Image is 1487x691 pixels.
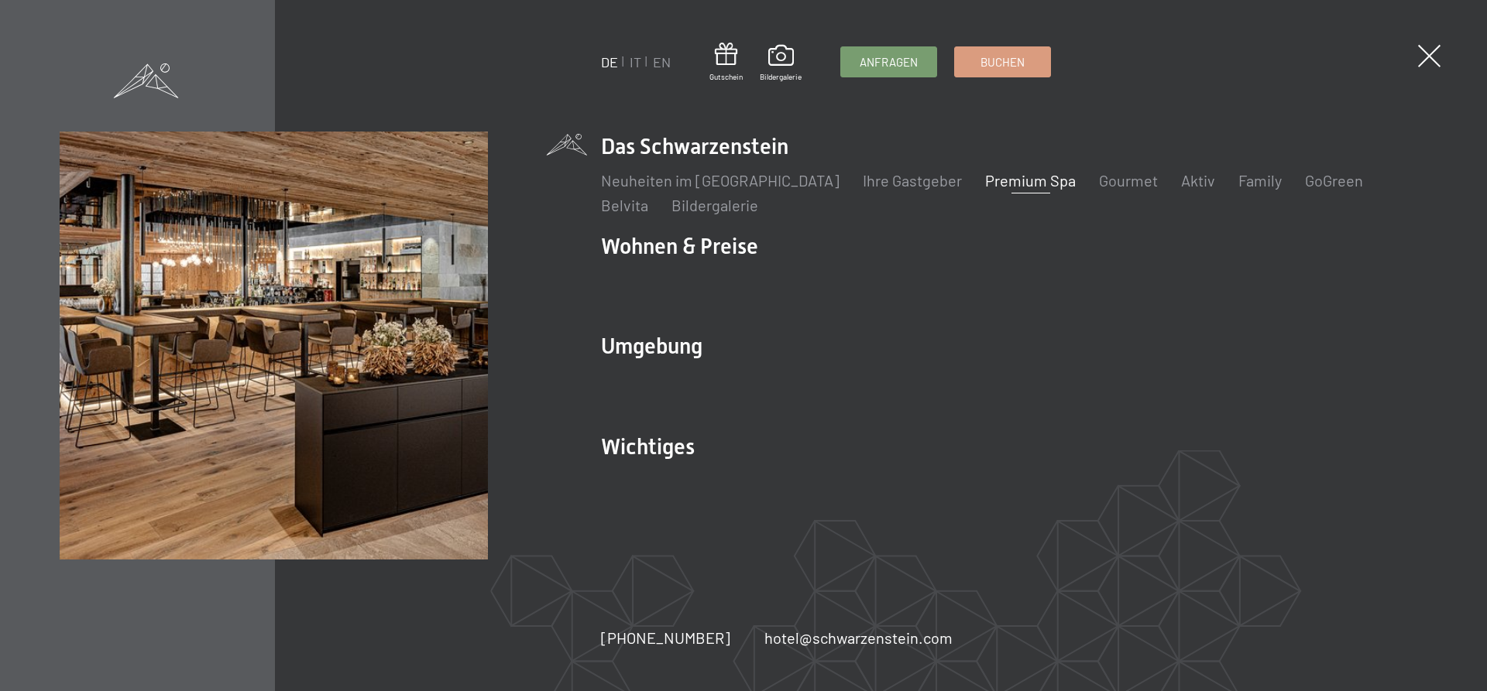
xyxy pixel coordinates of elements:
[671,196,758,214] a: Bildergalerie
[760,71,802,82] span: Bildergalerie
[955,47,1050,77] a: Buchen
[601,171,840,190] a: Neuheiten im [GEOGRAPHIC_DATA]
[1305,171,1363,190] a: GoGreen
[601,196,648,214] a: Belvita
[630,53,641,70] a: IT
[760,45,802,82] a: Bildergalerie
[601,627,730,648] a: [PHONE_NUMBER]
[764,627,953,648] a: hotel@schwarzenstein.com
[1099,171,1158,190] a: Gourmet
[601,53,618,70] a: DE
[1181,171,1215,190] a: Aktiv
[841,47,936,77] a: Anfragen
[653,53,671,70] a: EN
[601,628,730,647] span: [PHONE_NUMBER]
[709,43,743,82] a: Gutschein
[863,171,962,190] a: Ihre Gastgeber
[860,54,918,70] span: Anfragen
[1238,171,1282,190] a: Family
[709,71,743,82] span: Gutschein
[60,132,488,559] img: Ein Wellness-Urlaub in Südtirol – 7.700 m² Spa, 10 Saunen
[985,171,1076,190] a: Premium Spa
[980,54,1025,70] span: Buchen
